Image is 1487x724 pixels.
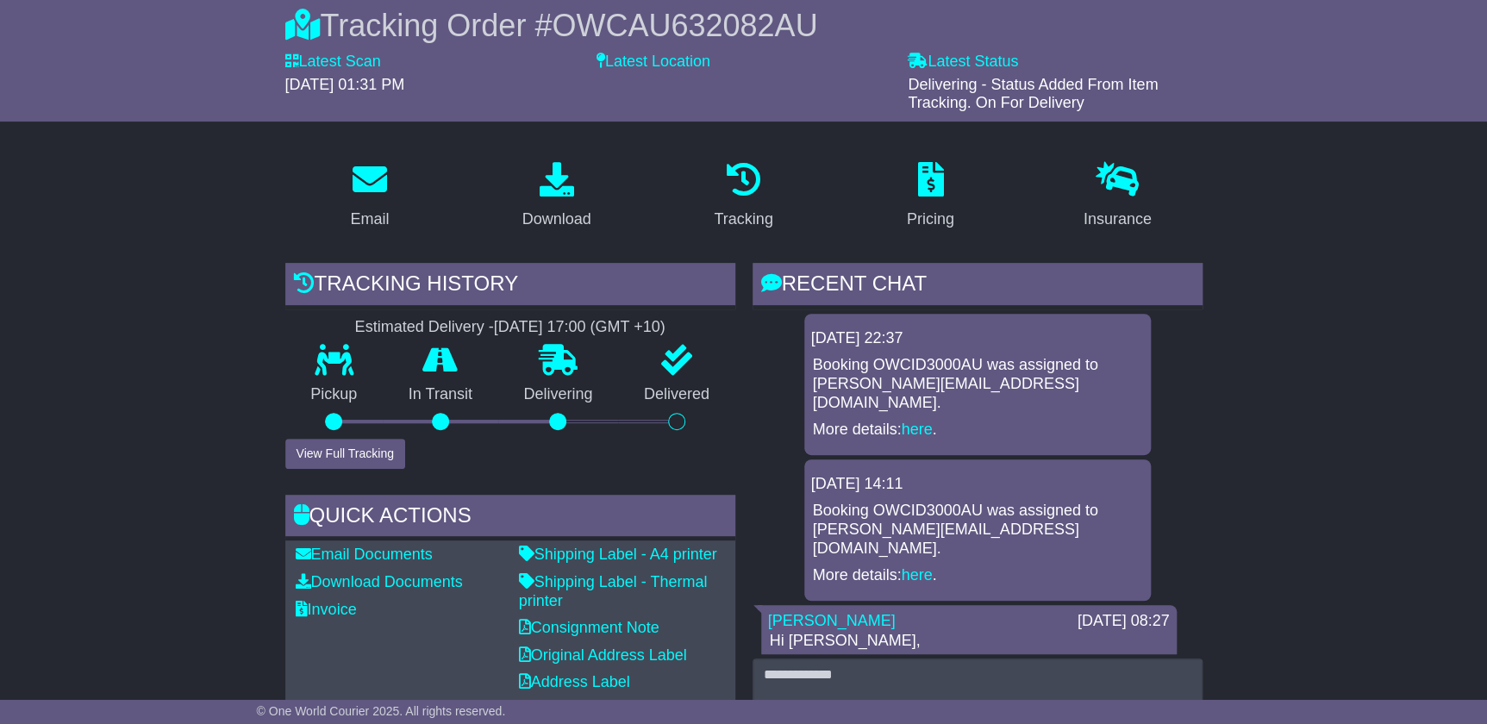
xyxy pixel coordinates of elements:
div: [DATE] 17:00 (GMT +10) [494,318,665,337]
div: Tracking history [285,263,735,309]
div: RECENT CHAT [753,263,1203,309]
a: Address Label [519,673,630,690]
a: Shipping Label - Thermal printer [519,573,708,609]
label: Latest Scan [285,53,381,72]
a: Download [511,156,603,237]
a: here [902,566,933,584]
a: Consignment Note [519,619,659,636]
p: Delivered [618,385,735,404]
a: Tracking [703,156,784,237]
a: Pricing [896,156,965,237]
span: [DATE] 01:31 PM [285,76,405,93]
a: Download Documents [296,573,463,590]
p: In Transit [383,385,498,404]
div: Email [350,208,389,231]
div: Tracking [714,208,772,231]
p: Booking OWCID3000AU was assigned to [PERSON_NAME][EMAIL_ADDRESS][DOMAIN_NAME]. [813,356,1142,412]
label: Latest Status [908,53,1018,72]
a: here [902,421,933,438]
div: Download [522,208,591,231]
a: Email [339,156,400,237]
button: View Full Tracking [285,439,405,469]
label: Latest Location [597,53,710,72]
a: Email Documents [296,546,433,563]
div: Tracking Order # [285,7,1203,44]
div: Insurance [1084,208,1152,231]
p: More details: . [813,421,1142,440]
div: Estimated Delivery - [285,318,735,337]
div: Pricing [907,208,954,231]
div: [DATE] 14:11 [811,475,1144,494]
span: © One World Courier 2025. All rights reserved. [257,704,506,718]
p: More details: . [813,566,1142,585]
a: [PERSON_NAME] [768,612,896,629]
span: Delivering - Status Added From Item Tracking. On For Delivery [908,76,1158,112]
p: Delivering [498,385,619,404]
div: [DATE] 08:27 [1078,612,1170,631]
a: Insurance [1072,156,1163,237]
p: Booking OWCID3000AU was assigned to [PERSON_NAME][EMAIL_ADDRESS][DOMAIN_NAME]. [813,502,1142,558]
div: [DATE] 22:37 [811,329,1144,348]
a: Invoice [296,601,357,618]
a: Original Address Label [519,646,687,664]
p: Pickup [285,385,384,404]
div: Quick Actions [285,495,735,541]
a: Shipping Label - A4 printer [519,546,717,563]
span: OWCAU632082AU [552,8,817,43]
